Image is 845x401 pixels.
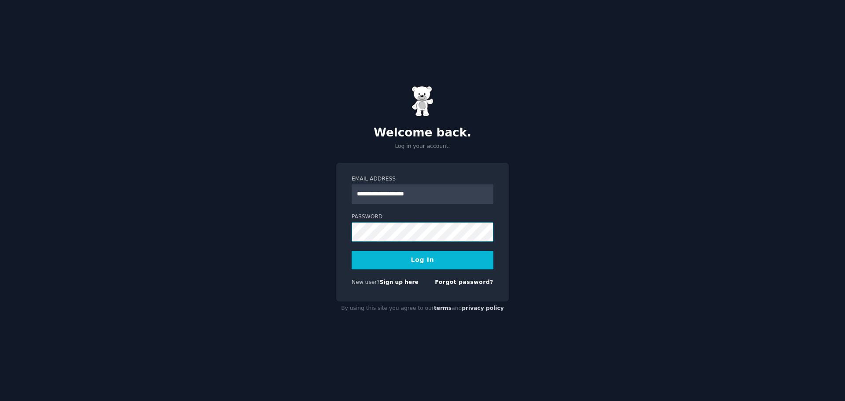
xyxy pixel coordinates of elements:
[352,175,493,183] label: Email Address
[352,279,380,285] span: New user?
[434,305,452,311] a: terms
[352,213,493,221] label: Password
[352,251,493,269] button: Log In
[411,86,434,117] img: Gummy Bear
[336,302,509,316] div: By using this site you agree to our and
[462,305,504,311] a: privacy policy
[336,143,509,151] p: Log in your account.
[380,279,419,285] a: Sign up here
[435,279,493,285] a: Forgot password?
[336,126,509,140] h2: Welcome back.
